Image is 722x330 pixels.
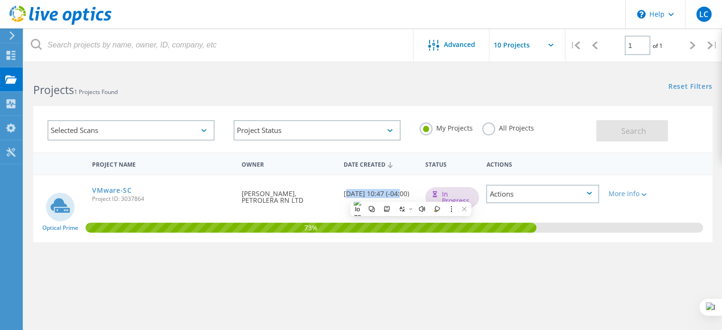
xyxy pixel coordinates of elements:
span: Search [621,126,646,136]
div: [DATE] 10:47 (-04:00) [339,175,421,207]
span: 73% [85,223,536,231]
span: Optical Prime [42,225,78,231]
a: Reset Filters [668,83,713,91]
div: Actions [486,185,599,203]
span: of 1 [653,42,663,50]
svg: \n [637,10,646,19]
label: My Projects [420,123,473,132]
label: All Projects [482,123,534,132]
span: Project ID: 3037864 [92,196,232,202]
div: | [565,28,585,62]
div: Actions [481,155,604,172]
span: Advanced [444,41,475,48]
div: Selected Scans [47,120,215,141]
button: Search [596,120,668,141]
div: More Info [609,190,653,197]
a: Live Optics Dashboard [9,20,112,27]
span: LC [699,10,708,18]
div: Status [421,155,482,172]
div: Project Name [87,155,237,172]
span: 1 Projects Found [74,88,118,96]
div: In Progress [425,187,479,208]
div: Owner [237,155,339,172]
div: Date Created [339,155,421,173]
div: [PERSON_NAME], PETROLERA RN LTD [237,175,339,213]
b: Projects [33,82,74,97]
div: | [703,28,722,62]
div: Project Status [234,120,401,141]
input: Search projects by name, owner, ID, company, etc [24,28,414,62]
a: VMware-SC [92,187,131,194]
